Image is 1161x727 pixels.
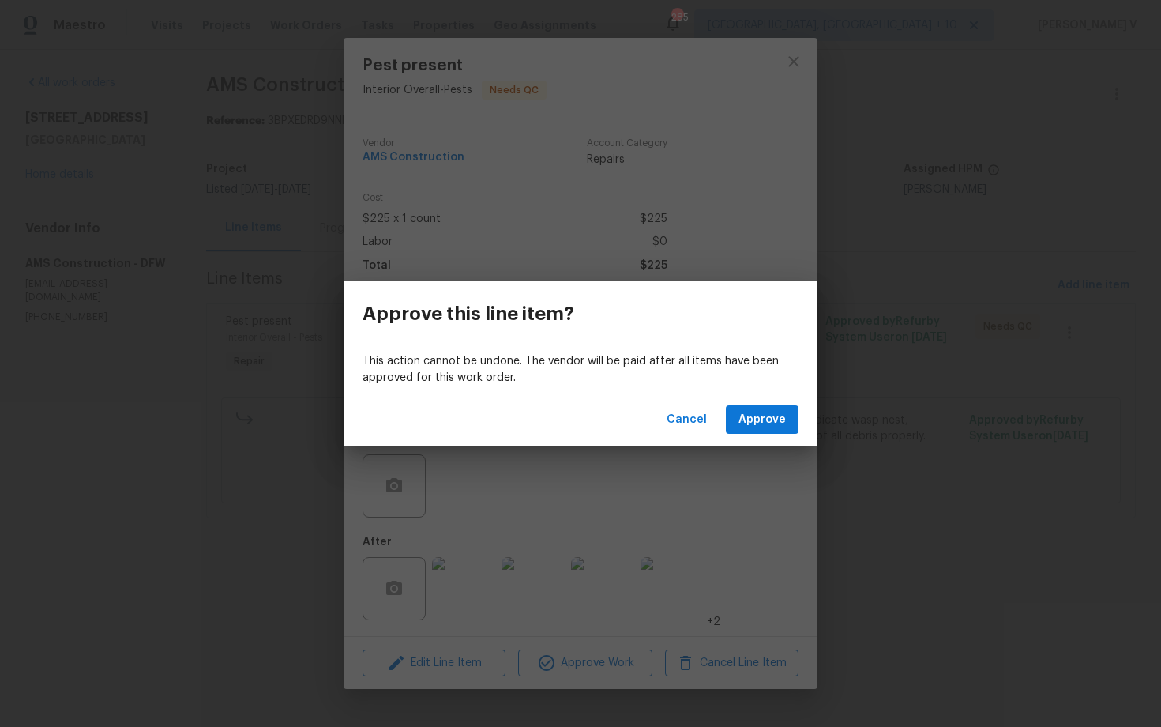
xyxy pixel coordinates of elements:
span: Approve [738,410,786,430]
span: Cancel [667,410,707,430]
p: This action cannot be undone. The vendor will be paid after all items have been approved for this... [363,353,798,386]
h3: Approve this line item? [363,303,574,325]
button: Approve [726,405,798,435]
button: Cancel [660,405,713,435]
